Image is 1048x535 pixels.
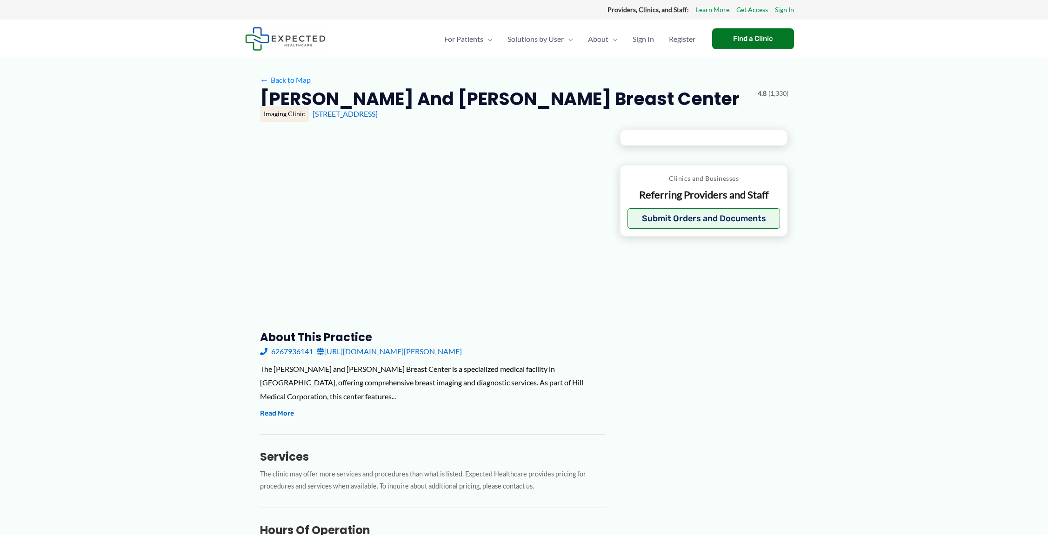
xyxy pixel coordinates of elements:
[260,408,294,419] button: Read More
[696,4,729,16] a: Learn More
[625,23,661,55] a: Sign In
[661,23,703,55] a: Register
[627,188,781,202] p: Referring Providers and Staff
[768,87,788,99] span: (1,330)
[627,172,781,185] p: Clinics and Businesses
[260,75,269,84] span: ←
[245,27,326,51] img: Expected Healthcare Logo - side, dark font, small
[712,28,794,49] a: Find a Clinic
[608,23,618,55] span: Menu Toggle
[260,362,605,403] div: The [PERSON_NAME] and [PERSON_NAME] Breast Center is a specialized medical facility in [GEOGRAPHI...
[758,87,767,99] span: 4.8
[260,344,313,358] a: 6267936141
[507,23,564,55] span: Solutions by User
[317,344,462,358] a: [URL][DOMAIN_NAME][PERSON_NAME]
[581,23,625,55] a: AboutMenu Toggle
[260,106,309,122] div: Imaging Clinic
[588,23,608,55] span: About
[564,23,573,55] span: Menu Toggle
[260,73,311,87] a: ←Back to Map
[500,23,581,55] a: Solutions by UserMenu Toggle
[736,4,768,16] a: Get Access
[260,87,740,110] h2: [PERSON_NAME] and [PERSON_NAME] Breast Center
[260,449,605,464] h3: Services
[260,468,605,493] p: The clinic may offer more services and procedures than what is listed. Expected Healthcare provid...
[437,23,703,55] nav: Primary Site Navigation
[313,109,378,118] a: [STREET_ADDRESS]
[775,4,794,16] a: Sign In
[627,208,781,229] button: Submit Orders and Documents
[483,23,493,55] span: Menu Toggle
[444,23,483,55] span: For Patients
[669,23,695,55] span: Register
[607,6,689,13] strong: Providers, Clinics, and Staff:
[260,330,605,344] h3: About this practice
[633,23,654,55] span: Sign In
[437,23,500,55] a: For PatientsMenu Toggle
